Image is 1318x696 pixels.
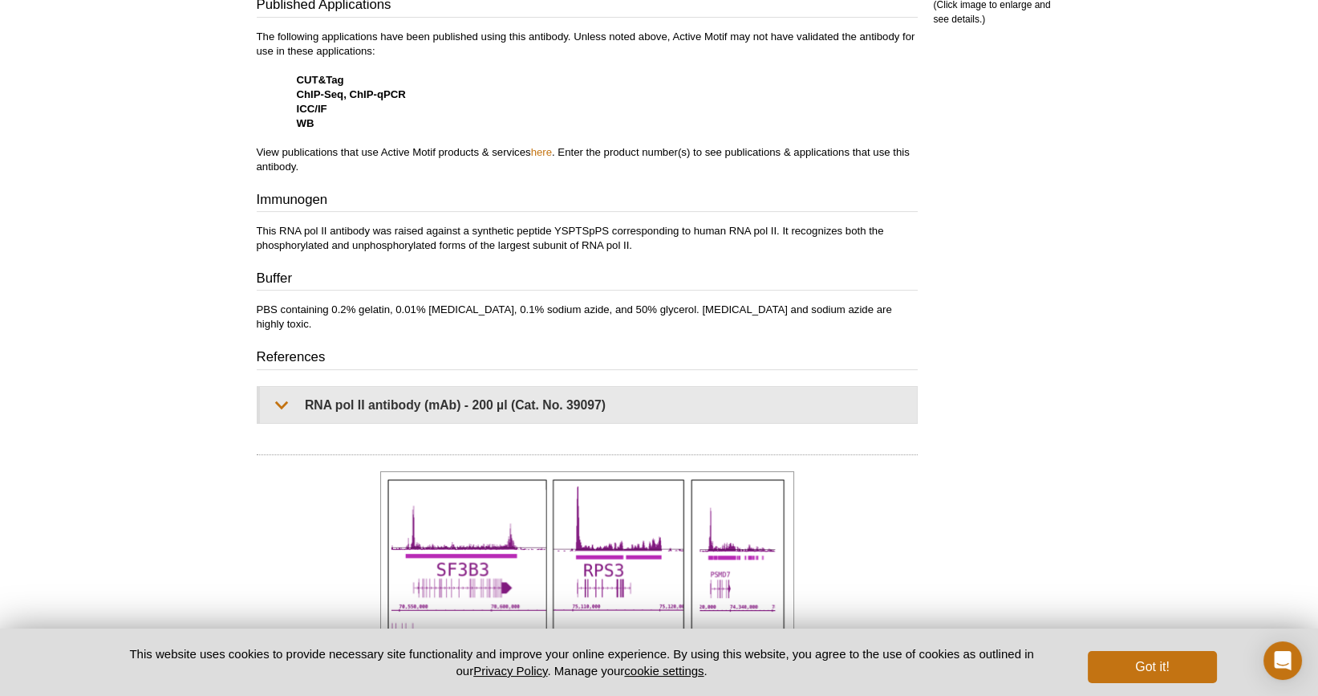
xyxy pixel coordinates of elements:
strong: CUT&Tag [297,74,344,86]
button: Got it! [1088,651,1216,683]
h3: Immunogen [257,190,918,213]
img: RNA pol II antibody (mAb) tested by ChIP-Seq. [380,471,794,666]
strong: WB [297,117,314,129]
h3: References [257,348,918,370]
strong: ChIP-Seq, ChIP-qPCR [297,88,406,100]
p: This website uses cookies to provide necessary site functionality and improve your online experie... [102,645,1062,679]
button: cookie settings [624,664,704,678]
p: The following applications have been published using this antibody. Unless noted above, Active Mo... [257,30,918,174]
div: Open Intercom Messenger [1263,641,1302,680]
a: here [531,146,552,158]
h3: Buffer [257,269,918,291]
strong: ICC/IF [297,103,327,115]
a: Privacy Policy [473,664,547,678]
summary: RNA pol II antibody (mAb) - 200 µl (Cat. No. 39097) [260,387,917,423]
p: PBS containing 0.2% gelatin, 0.01% [MEDICAL_DATA], 0.1% sodium azide, and 50% glycerol. [MEDICAL_... [257,303,918,332]
p: This RNA pol II antibody was raised against a synthetic peptide YSPTSpPS corresponding to human R... [257,224,918,253]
